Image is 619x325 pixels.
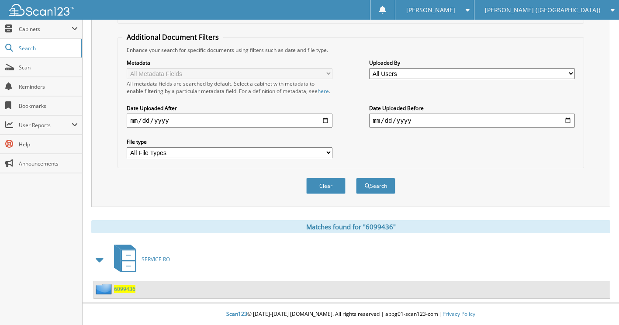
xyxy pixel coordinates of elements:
[369,59,574,66] label: Uploaded By
[406,7,455,13] span: [PERSON_NAME]
[575,283,619,325] iframe: Chat Widget
[19,25,72,33] span: Cabinets
[19,64,78,71] span: Scan
[485,7,600,13] span: [PERSON_NAME] ([GEOGRAPHIC_DATA])
[19,160,78,167] span: Announcements
[443,310,475,318] a: Privacy Policy
[318,87,329,95] a: here
[96,284,114,294] img: folder2.png
[91,220,610,233] div: Matches found for "6099436"
[142,256,170,263] span: SERVICE RO
[127,138,332,145] label: File type
[19,121,72,129] span: User Reports
[114,285,135,293] a: 6099436
[83,304,619,325] div: © [DATE]-[DATE] [DOMAIN_NAME]. All rights reserved | appg01-scan123-com |
[356,178,395,194] button: Search
[127,80,332,95] div: All metadata fields are searched by default. Select a cabinet with metadata to enable filtering b...
[127,59,332,66] label: Metadata
[226,310,247,318] span: Scan123
[306,178,346,194] button: Clear
[19,45,76,52] span: Search
[122,32,223,42] legend: Additional Document Filters
[127,104,332,112] label: Date Uploaded After
[9,4,74,16] img: scan123-logo-white.svg
[127,114,332,128] input: start
[19,83,78,90] span: Reminders
[369,104,574,112] label: Date Uploaded Before
[122,46,579,54] div: Enhance your search for specific documents using filters such as date and file type.
[109,242,170,277] a: SERVICE RO
[19,141,78,148] span: Help
[19,102,78,110] span: Bookmarks
[369,114,574,128] input: end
